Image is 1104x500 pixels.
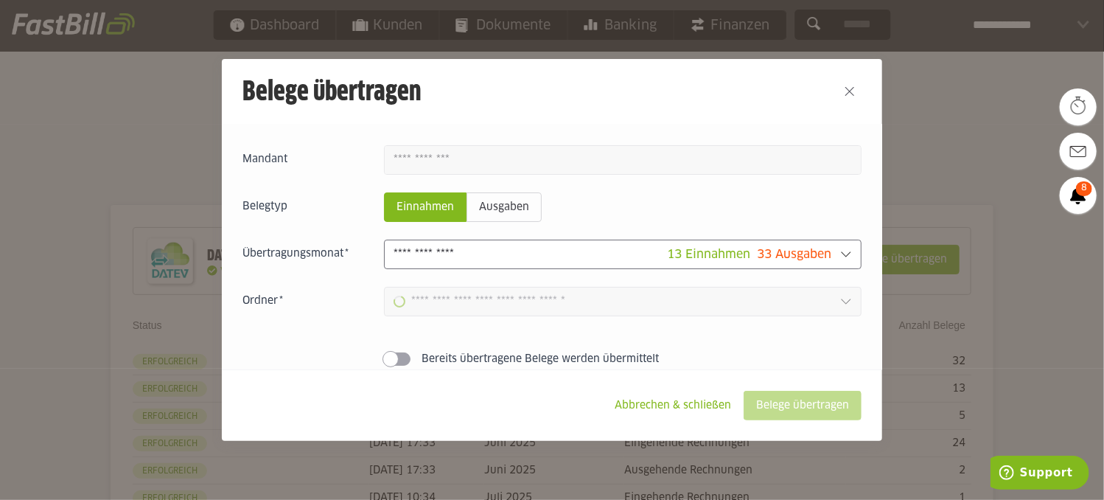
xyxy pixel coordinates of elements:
[602,391,744,420] sl-button: Abbrechen & schließen
[991,456,1089,493] iframe: Öffnet ein Widget, in dem Sie weitere Informationen finden
[242,352,862,367] sl-switch: Bereits übertragene Belege werden übermittelt
[384,192,467,222] sl-radio-button: Einnahmen
[1076,181,1092,196] span: 8
[757,249,831,260] span: 33 Ausgaben
[744,391,862,420] sl-button: Belege übertragen
[667,249,750,260] span: 13 Einnahmen
[1060,177,1097,214] a: 8
[467,192,542,222] sl-radio-button: Ausgaben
